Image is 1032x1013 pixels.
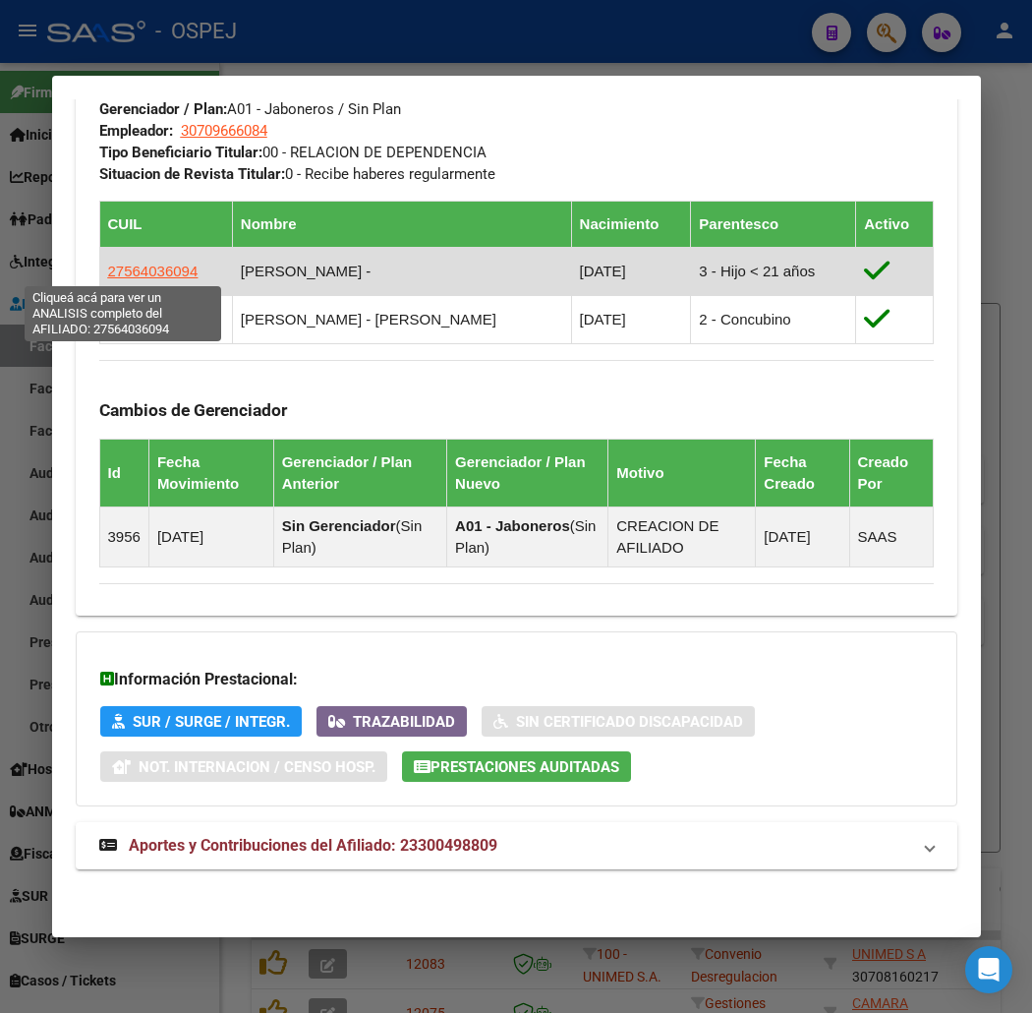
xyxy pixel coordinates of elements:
[608,439,756,506] th: Motivo
[516,713,743,731] span: Sin Certificado Discapacidad
[232,201,571,247] th: Nombre
[402,751,631,782] button: Prestaciones Auditadas
[430,758,619,776] span: Prestaciones Auditadas
[148,506,273,566] td: [DATE]
[316,706,467,737] button: Trazabilidad
[100,751,387,782] button: Not. Internacion / Censo Hosp.
[455,517,570,534] strong: A01 - Jaboneros
[965,946,1012,993] div: Open Intercom Messenger
[571,247,691,295] td: [DATE]
[756,506,849,566] td: [DATE]
[455,517,596,556] span: Sin Plan
[100,668,933,691] h3: Información Prestacional:
[691,295,856,343] td: 2 - Concubino
[100,706,302,737] button: SUR / SURGE / INTEGR.
[99,122,173,140] strong: Empleador:
[608,506,756,566] td: CREACION DE AFILIADO
[447,506,608,566] td: ( )
[99,439,148,506] th: Id
[273,439,446,506] th: Gerenciador / Plan Anterior
[181,122,267,140] span: 30709666084
[133,713,290,731] span: SUR / SURGE / INTEGR.
[482,706,755,737] button: Sin Certificado Discapacidad
[232,295,571,343] td: [PERSON_NAME] - [PERSON_NAME]
[849,506,933,566] td: SAAS
[99,165,285,183] strong: Situacion de Revista Titular:
[129,836,497,855] span: Aportes y Contribuciones del Afiliado: 23300498809
[99,201,232,247] th: CUIL
[756,439,849,506] th: Fecha Creado
[99,100,227,118] strong: Gerenciador / Plan:
[139,758,375,776] span: Not. Internacion / Censo Hosp.
[108,263,199,279] span: 27564036094
[76,822,957,869] mat-expansion-panel-header: Aportes y Contribuciones del Afiliado: 23300498809
[99,506,148,566] td: 3956
[691,201,856,247] th: Parentesco
[99,399,934,421] h3: Cambios de Gerenciador
[99,100,401,118] span: A01 - Jaboneros / Sin Plan
[571,201,691,247] th: Nacimiento
[856,201,933,247] th: Activo
[273,506,446,566] td: ( )
[571,295,691,343] td: [DATE]
[99,144,487,161] span: 00 - RELACION DE DEPENDENCIA
[282,517,423,556] span: Sin Plan
[99,165,495,183] span: 0 - Recibe haberes regularmente
[108,311,199,328] span: 27928862394
[148,439,273,506] th: Fecha Movimiento
[353,713,455,731] span: Trazabilidad
[447,439,608,506] th: Gerenciador / Plan Nuevo
[691,247,856,295] td: 3 - Hijo < 21 años
[99,144,262,161] strong: Tipo Beneficiario Titular:
[232,247,571,295] td: [PERSON_NAME] -
[849,439,933,506] th: Creado Por
[282,517,396,534] strong: Sin Gerenciador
